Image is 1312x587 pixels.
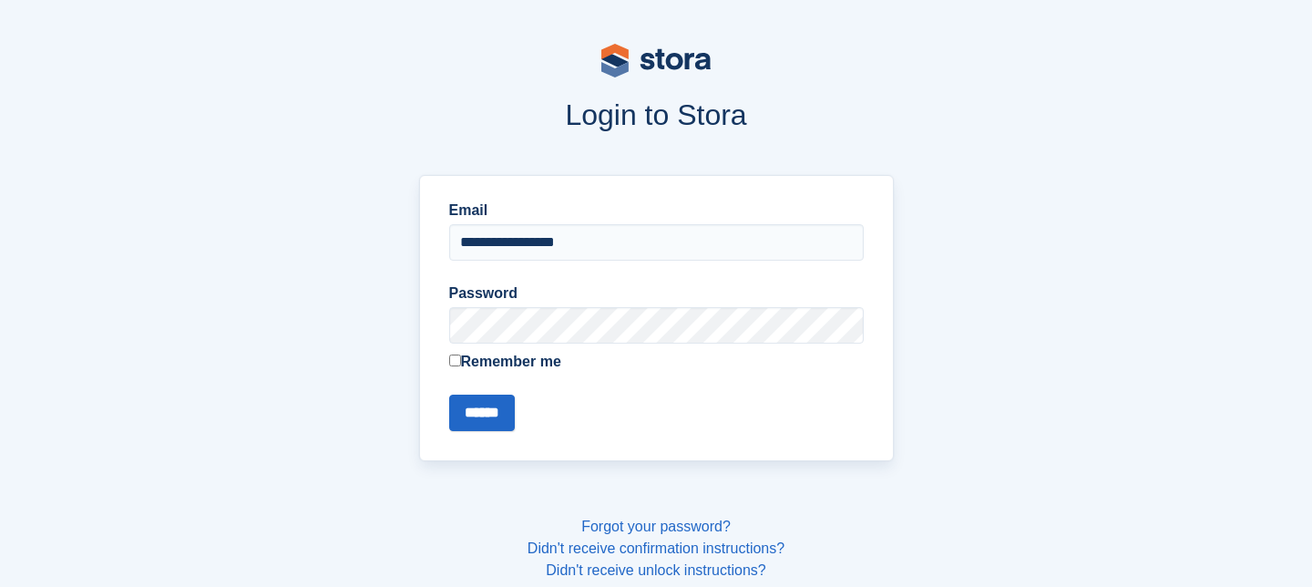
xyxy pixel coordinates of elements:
input: Remember me [449,355,461,366]
label: Email [449,200,864,221]
label: Password [449,283,864,304]
a: Didn't receive unlock instructions? [546,562,765,578]
label: Remember me [449,351,864,373]
a: Didn't receive confirmation instructions? [528,541,784,556]
h1: Login to Stora [71,98,1241,131]
img: stora-logo-53a41332b3708ae10de48c4981b4e9114cc0af31d8433b30ea865607fb682f29.svg [601,44,711,77]
a: Forgot your password? [581,519,731,534]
